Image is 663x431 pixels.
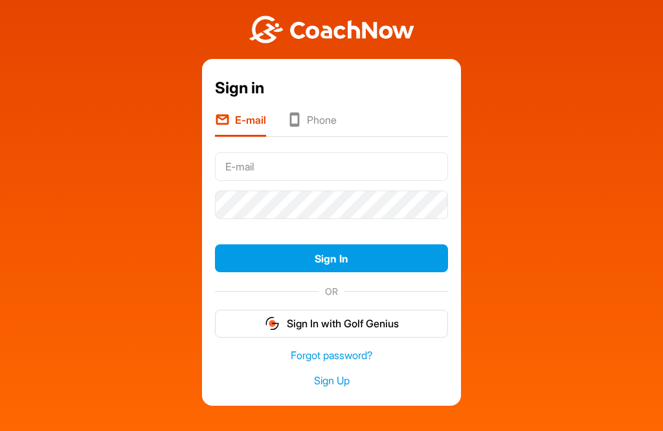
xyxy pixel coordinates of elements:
li: Phone [287,112,337,137]
img: gg_logo [264,316,280,331]
a: Forgot password? [215,348,448,363]
a: Sign Up [215,373,448,388]
div: Sign in [215,76,448,100]
button: Sign In [215,244,448,272]
span: OR [319,285,344,298]
button: Sign In with Golf Genius [215,310,448,338]
input: E-mail [215,152,448,181]
li: E-mail [215,112,266,137]
img: BwLJSsUCoWCh5upNqxVrqldRgqLPVwmV24tXu5FoVAoFEpwwqQ3VIfuoInZCoVCoTD4vwADAC3ZFMkVEQFDAAAAAElFTkSuQmCC [247,16,416,43]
